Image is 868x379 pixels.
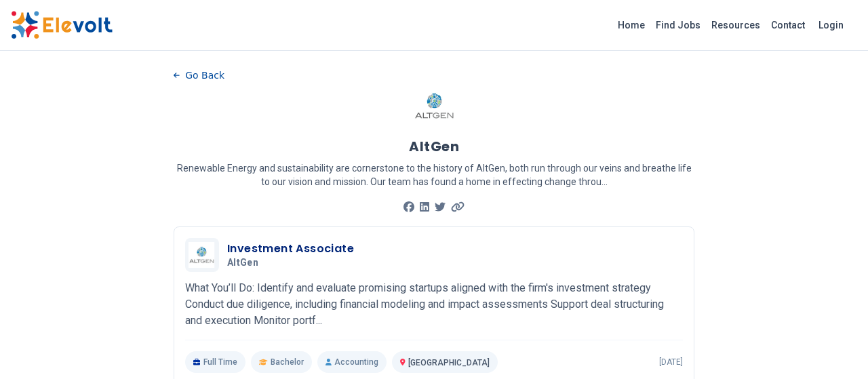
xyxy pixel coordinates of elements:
[174,161,694,188] p: Renewable Energy and sustainability are cornerstone to the history of AltGen, both run through ou...
[659,357,683,367] p: [DATE]
[409,137,459,156] h1: AltGen
[227,241,354,257] h3: Investment Associate
[766,14,810,36] a: Contact
[612,14,650,36] a: Home
[185,351,245,373] p: Full Time
[185,280,683,329] p: What You’ll Do: Identify and evaluate promising startups aligned with the firm's investment strat...
[650,14,706,36] a: Find Jobs
[810,12,852,39] a: Login
[227,257,258,269] span: AltGen
[174,65,224,85] button: Go Back
[706,14,766,36] a: Resources
[317,351,387,373] p: Accounting
[185,238,683,373] a: AltGenInvestment AssociateAltGenWhat You’ll Do: Identify and evaluate promising startups aligned ...
[414,85,456,126] img: AltGen
[11,11,113,39] img: Elevolt
[189,242,216,268] img: AltGen
[271,357,304,367] span: Bachelor
[408,358,490,367] span: [GEOGRAPHIC_DATA]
